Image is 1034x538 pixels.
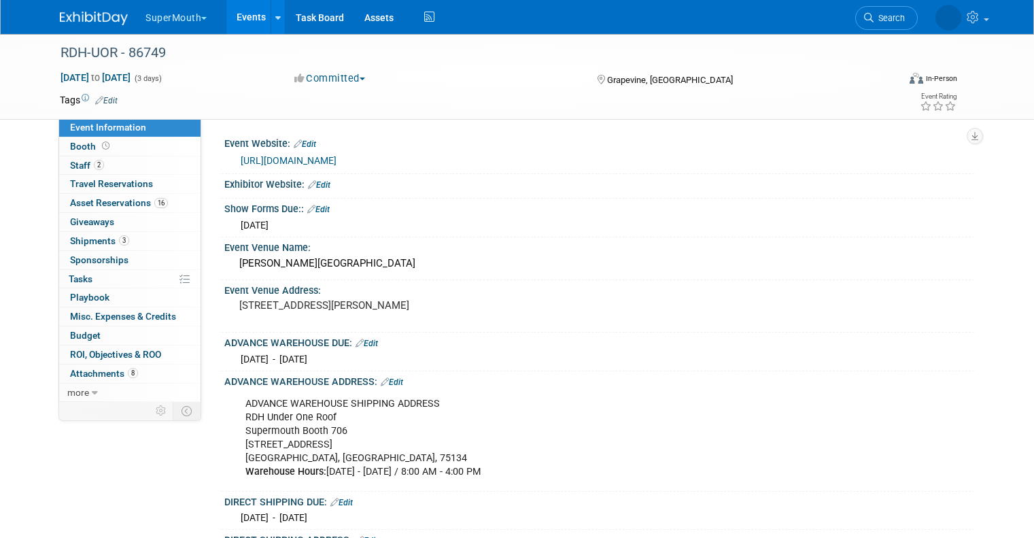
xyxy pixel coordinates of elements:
[70,160,104,171] span: Staff
[224,237,974,254] div: Event Venue Name:
[70,122,146,133] span: Event Information
[59,213,201,231] a: Giveaways
[59,365,201,383] a: Attachments8
[70,330,101,341] span: Budget
[224,174,974,192] div: Exhibitor Website:
[290,71,370,86] button: Committed
[154,198,168,208] span: 16
[59,251,201,269] a: Sponsorships
[70,178,153,189] span: Travel Reservations
[59,270,201,288] a: Tasks
[59,137,201,156] a: Booth
[874,13,905,23] span: Search
[224,371,974,389] div: ADVANCE WAREHOUSE ADDRESS:
[330,498,353,507] a: Edit
[825,71,957,91] div: Event Format
[241,220,269,231] span: [DATE]
[173,402,201,420] td: Toggle Event Tabs
[245,466,326,477] b: Warehouse Hours:
[356,339,378,348] a: Edit
[910,73,923,84] img: Format-Inperson.png
[920,93,957,100] div: Event Rating
[70,368,138,379] span: Attachments
[60,71,131,84] span: [DATE] [DATE]
[241,155,337,166] a: [URL][DOMAIN_NAME]
[236,390,829,486] div: ADVANCE WAREHOUSE SHIPPING ADDRESS RDH Under One Roof Supermouth Booth 706 [STREET_ADDRESS] [GEOG...
[60,12,128,25] img: ExhibitDay
[70,235,129,246] span: Shipments
[308,180,330,190] a: Edit
[294,139,316,149] a: Edit
[128,368,138,378] span: 8
[59,384,201,402] a: more
[70,292,109,303] span: Playbook
[855,6,918,30] a: Search
[224,492,974,509] div: DIRECT SHIPPING DUE:
[133,74,162,83] span: (3 days)
[241,512,307,523] span: [DATE] - [DATE]
[69,273,92,284] span: Tasks
[381,377,403,387] a: Edit
[925,73,957,84] div: In-Person
[70,349,161,360] span: ROI, Objectives & ROO
[99,141,112,151] span: Booth not reserved yet
[59,307,201,326] a: Misc. Expenses & Credits
[56,41,881,65] div: RDH-UOR - 86749
[59,288,201,307] a: Playbook
[239,299,522,312] pre: [STREET_ADDRESS][PERSON_NAME]
[59,175,201,193] a: Travel Reservations
[67,387,89,398] span: more
[241,354,307,365] span: [DATE] - [DATE]
[70,311,176,322] span: Misc. Expenses & Credits
[150,402,173,420] td: Personalize Event Tab Strip
[607,75,733,85] span: Grapevine, [GEOGRAPHIC_DATA]
[224,280,974,297] div: Event Venue Address:
[59,118,201,137] a: Event Information
[224,133,974,151] div: Event Website:
[59,156,201,175] a: Staff2
[59,232,201,250] a: Shipments3
[59,194,201,212] a: Asset Reservations16
[224,333,974,350] div: ADVANCE WAREHOUSE DUE:
[70,141,112,152] span: Booth
[59,346,201,364] a: ROI, Objectives & ROO
[235,253,964,274] div: [PERSON_NAME][GEOGRAPHIC_DATA]
[935,5,961,31] img: Leigh Jergensen
[70,216,114,227] span: Giveaways
[224,199,974,216] div: Show Forms Due::
[70,197,168,208] span: Asset Reservations
[95,96,118,105] a: Edit
[60,93,118,107] td: Tags
[59,326,201,345] a: Budget
[70,254,128,265] span: Sponsorships
[89,72,102,83] span: to
[119,235,129,246] span: 3
[94,160,104,170] span: 2
[307,205,330,214] a: Edit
